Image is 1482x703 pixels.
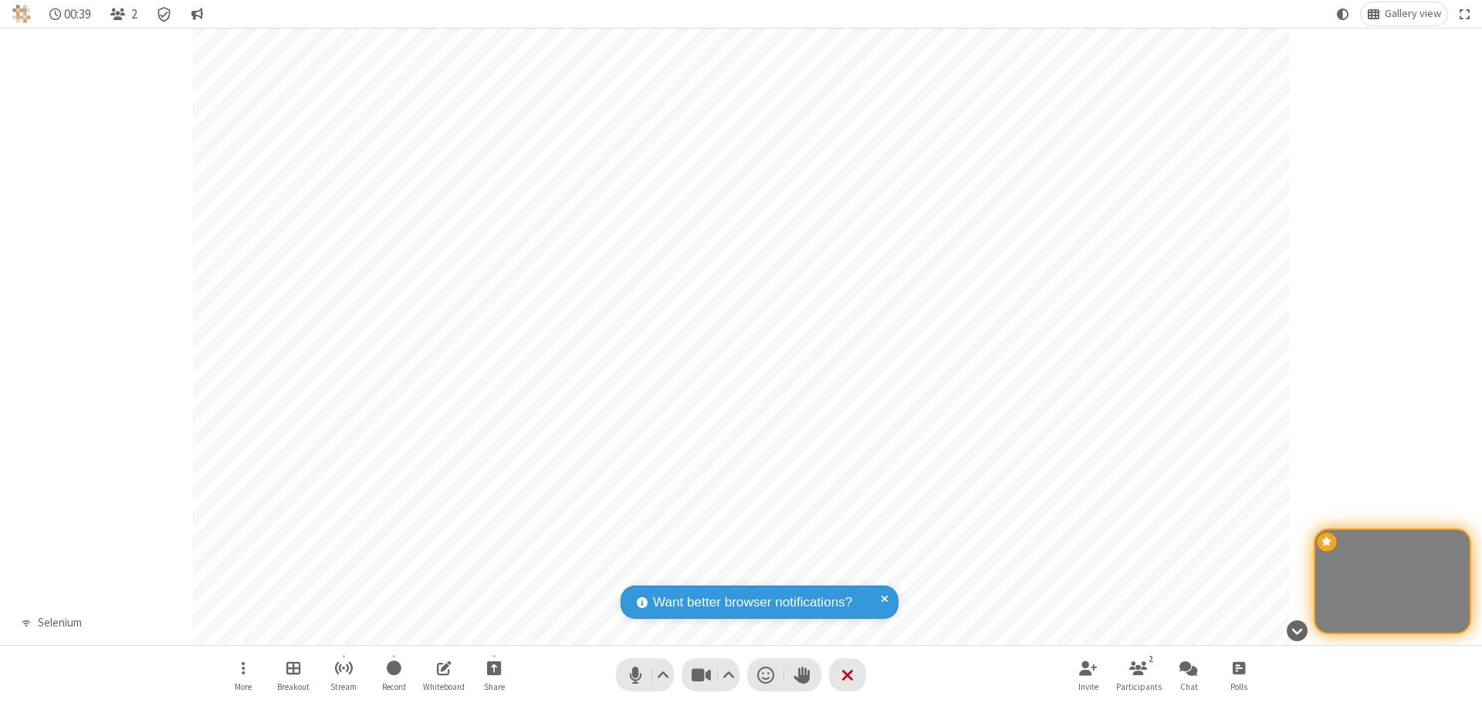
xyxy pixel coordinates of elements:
button: Hide [1281,612,1313,649]
span: 00:39 [64,7,91,22]
button: Change layout [1361,2,1447,25]
div: Timer [43,2,98,25]
span: Gallery view [1385,8,1441,20]
span: Participants [1116,682,1162,691]
button: Mute (⌘+Shift+A) [616,658,674,691]
button: Start streaming [320,653,367,697]
button: Video setting [719,658,739,691]
button: Open participant list [1115,653,1162,697]
button: Send a reaction [747,658,784,691]
button: Fullscreen [1453,2,1477,25]
img: QA Selenium DO NOT DELETE OR CHANGE [12,5,31,23]
button: Using system theme [1331,2,1355,25]
button: Raise hand [784,658,821,691]
button: Open poll [1216,653,1262,697]
span: More [235,682,252,691]
button: Stop video (⌘+Shift+V) [682,658,739,691]
button: Invite participants (⌘+Shift+I) [1065,653,1111,697]
span: Chat [1180,682,1198,691]
div: Meeting details Encryption enabled [150,2,179,25]
span: Want better browser notifications? [653,593,852,613]
span: Breakout [277,682,310,691]
button: Open shared whiteboard [421,653,467,697]
div: 2 [1145,652,1158,666]
button: Start recording [370,653,417,697]
button: Audio settings [653,658,674,691]
span: Stream [330,682,357,691]
button: Open menu [220,653,266,697]
button: Manage Breakout Rooms [270,653,316,697]
span: Record [382,682,406,691]
span: Whiteboard [423,682,465,691]
button: Conversation [184,2,209,25]
span: Polls [1230,682,1247,691]
span: 2 [131,7,137,22]
div: Selenium [32,614,87,632]
button: Start sharing [471,653,517,697]
span: Share [484,682,505,691]
button: Open participant list [103,2,144,25]
span: Invite [1078,682,1098,691]
button: Open chat [1166,653,1212,697]
button: End or leave meeting [829,658,866,691]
